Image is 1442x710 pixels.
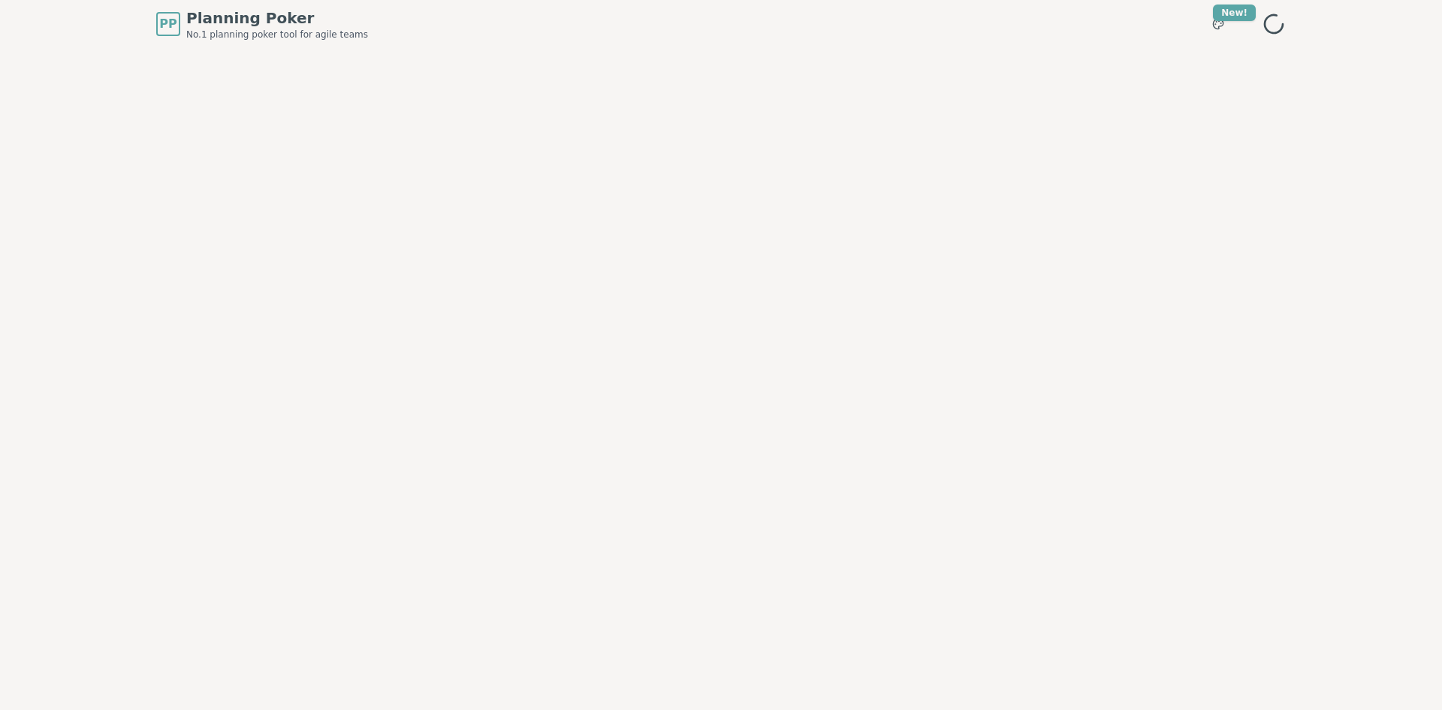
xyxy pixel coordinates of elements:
span: Planning Poker [186,8,368,29]
span: No.1 planning poker tool for agile teams [186,29,368,41]
div: New! [1213,5,1256,21]
span: PP [159,15,176,33]
button: New! [1205,11,1232,38]
a: PPPlanning PokerNo.1 planning poker tool for agile teams [156,8,368,41]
